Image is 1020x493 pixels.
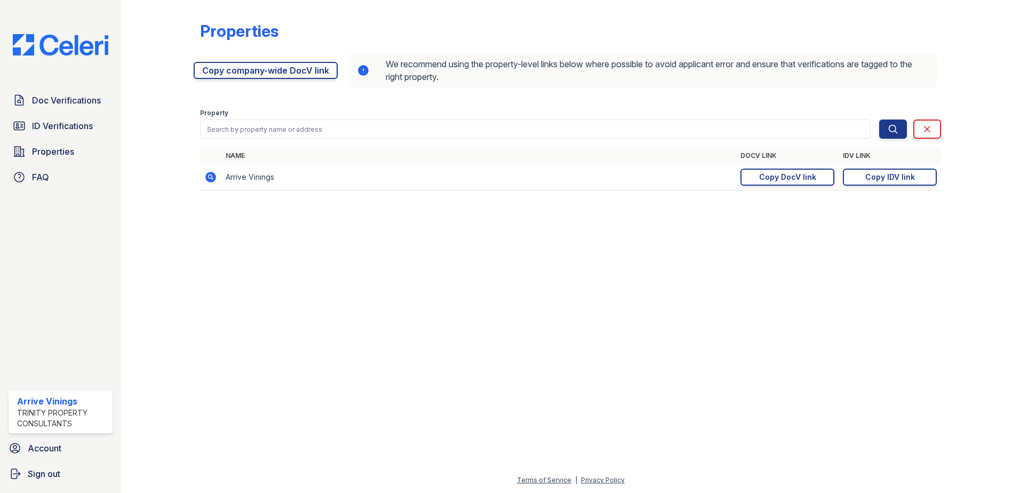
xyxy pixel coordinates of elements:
a: ID Verifications [9,115,113,137]
input: Search by property name or address [200,120,871,139]
a: FAQ [9,166,113,188]
td: Arrive Vinings [221,164,736,190]
span: Doc Verifications [32,94,101,107]
span: FAQ [32,171,49,184]
th: IDV Link [839,147,941,164]
span: Properties [32,145,74,158]
div: Trinity Property Consultants [17,408,108,429]
div: Properties [200,21,278,41]
a: Terms of Service [517,476,571,484]
span: Account [28,442,61,455]
a: Privacy Policy [581,476,625,484]
label: Property [200,109,228,117]
a: Account [4,438,117,459]
img: CE_Logo_Blue-a8612792a0a2168367f1c8372b55b34899dd931a85d93a1a3d3e32e68fde9ad4.png [4,34,117,55]
div: Arrive Vinings [17,395,108,408]
div: | [575,476,577,484]
span: Sign out [28,467,60,480]
a: Sign out [4,463,117,484]
span: ID Verifications [32,120,93,132]
div: We recommend using the property-level links below where possible to avoid applicant error and ens... [348,53,937,88]
a: Properties [9,141,113,162]
a: Copy IDV link [843,169,937,186]
th: Name [221,147,736,164]
a: Doc Verifications [9,90,113,111]
th: DocV Link [736,147,839,164]
a: Copy DocV link [740,169,834,186]
div: Copy DocV link [759,172,816,182]
a: Copy company-wide DocV link [194,62,338,79]
div: Copy IDV link [865,172,915,182]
